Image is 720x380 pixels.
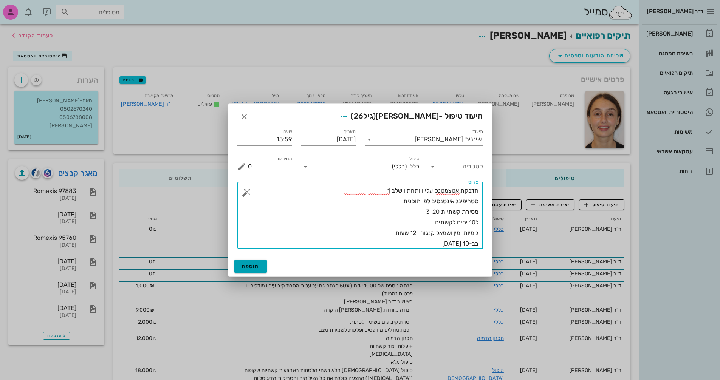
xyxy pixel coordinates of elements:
div: תיעודשיננית [PERSON_NAME] [365,133,483,145]
button: הוספה [234,260,267,273]
label: שעה [283,129,292,134]
span: הוספה [242,263,260,270]
span: (גיל ) [351,111,376,120]
label: פירוט [468,179,478,185]
label: טיפול [409,156,419,162]
div: שיננית [PERSON_NAME] [415,136,482,143]
label: תאריך [344,129,356,134]
label: מחיר ₪ [278,156,292,162]
span: (כללי) [392,163,407,170]
button: מחיר ₪ appended action [237,162,246,171]
span: כללי [408,163,419,170]
span: 26 [354,111,364,120]
span: תיעוד טיפול - [337,110,483,124]
label: תיעוד [472,129,483,134]
span: [PERSON_NAME] [376,111,439,120]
